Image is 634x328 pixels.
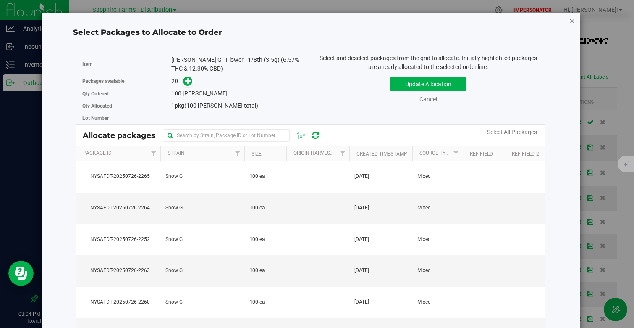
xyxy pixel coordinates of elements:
span: 100 ea [249,204,265,212]
span: [DATE] [354,204,369,212]
span: Snow G [165,298,183,306]
span: Select and deselect packages from the grid to allocate. Initially highlighted packages are alread... [320,55,537,70]
a: Filter [449,146,463,161]
span: [DATE] [354,298,369,306]
input: Search by Strain, Package ID or Lot Number [164,129,290,142]
label: Qty Ordered [82,90,171,98]
span: Mixed [417,298,431,306]
span: NYSAFDT-20250726-2260 [81,298,155,306]
span: - [171,114,173,121]
span: 100 ea [249,235,265,243]
div: [PERSON_NAME] G - Flower - 1/8th (3.5g) (6.57% THC & 12.30% CBD) [171,56,304,73]
span: [DATE] [354,172,369,180]
span: [PERSON_NAME] [183,90,228,97]
a: Filter [335,146,349,161]
a: Cancel [419,96,437,103]
a: Strain [168,150,185,156]
label: Lot Number [82,114,171,122]
span: Mixed [417,172,431,180]
a: Filter [231,146,244,161]
a: Size [252,151,262,157]
a: Filter [147,146,160,161]
span: Mixed [417,267,431,275]
label: Packages available [82,77,171,85]
span: NYSAFDT-20250726-2264 [81,204,155,212]
span: NYSAFDT-20250726-2252 [81,235,155,243]
span: Allocate packages [83,131,164,140]
label: Qty Allocated [82,102,171,110]
a: Origin Harvests [293,150,336,156]
a: Created Timestamp [356,151,407,157]
span: Snow G [165,204,183,212]
span: 100 ea [249,172,265,180]
span: Snow G [165,172,183,180]
span: 100 ea [249,298,265,306]
a: Source Type [419,150,452,156]
span: Snow G [165,235,183,243]
span: (100 [PERSON_NAME] total) [184,102,258,109]
span: NYSAFDT-20250726-2263 [81,267,155,275]
span: pkg [171,102,258,109]
span: NYSAFDT-20250726-2265 [81,172,155,180]
span: Snow G [165,267,183,275]
iframe: Resource center [8,261,34,286]
span: 100 ea [249,267,265,275]
span: Mixed [417,204,431,212]
span: 1 [171,102,175,109]
span: [DATE] [354,235,369,243]
div: Select Packages to Allocate to Order [73,27,548,38]
span: 100 [171,90,181,97]
a: Ref Field [470,151,493,157]
span: 20 [171,78,178,85]
span: Mixed [417,235,431,243]
button: Update Allocation [390,77,466,91]
label: Item [82,61,171,68]
span: [DATE] [354,267,369,275]
a: Select All Packages [487,129,537,135]
a: Package Id [83,150,112,156]
a: Ref Field 2 [512,151,539,157]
